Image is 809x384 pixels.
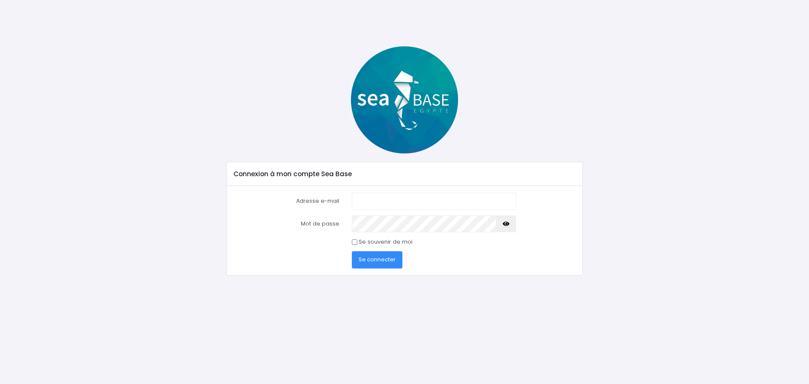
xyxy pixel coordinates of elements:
div: Connexion à mon compte Sea Base [227,162,582,186]
span: Se connecter [359,255,396,263]
label: Se souvenir de moi [359,238,413,246]
label: Mot de passe [228,215,346,232]
label: Adresse e-mail [228,193,346,209]
button: Se connecter [352,251,402,268]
